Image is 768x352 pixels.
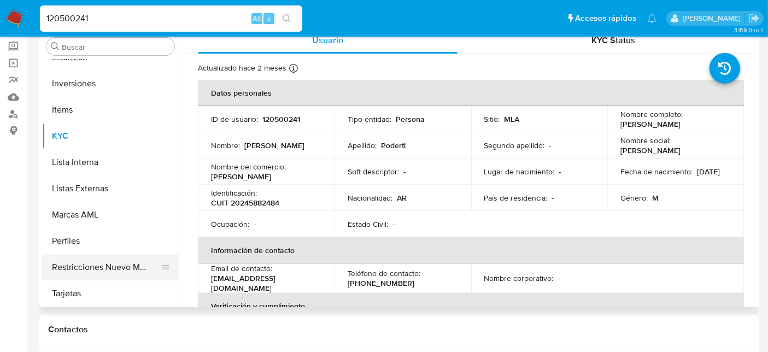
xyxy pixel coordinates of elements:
p: Estado Civil : [348,219,388,229]
p: Soft descriptor : [348,167,399,177]
p: - [552,193,554,203]
button: search-icon [275,11,298,26]
p: 120500241 [262,114,300,124]
p: Nombre del comercio : [211,162,286,172]
input: Buscar [62,42,170,52]
p: Sitio : [484,114,500,124]
p: Persona [396,114,425,124]
p: AR [397,193,407,203]
p: Nombre corporativo : [484,273,554,283]
p: Nacionalidad : [348,193,392,203]
p: - [559,167,561,177]
p: Género : [620,193,648,203]
p: [EMAIL_ADDRESS][DOMAIN_NAME] [211,273,317,293]
span: Accesos rápidos [575,13,636,24]
th: Información de contacto [198,237,744,263]
p: Actualizado hace 2 meses [198,63,286,73]
p: MLA [505,114,520,124]
p: [DATE] [697,167,720,177]
p: Nombre social : [620,136,671,145]
button: Restricciones Nuevo Mundo [42,254,170,280]
button: Inversiones [42,71,179,97]
th: Datos personales [198,80,744,106]
span: Usuario [312,34,343,46]
span: KYC Status [592,34,636,46]
span: 3.159.0-rc-1 [734,26,763,34]
p: - [392,219,395,229]
p: Ocupación : [211,219,249,229]
p: Nombre completo : [620,109,683,119]
p: [PERSON_NAME] [620,119,681,129]
p: [PERSON_NAME] [211,172,271,181]
p: Identificación : [211,188,257,198]
p: Fecha de nacimiento : [620,167,693,177]
p: belen.palamara@mercadolibre.com [683,13,744,24]
p: Apellido : [348,140,377,150]
p: ID de usuario : [211,114,258,124]
button: Items [42,97,179,123]
p: CUIT 20245882484 [211,198,279,208]
p: [PHONE_NUMBER] [348,278,414,288]
p: - [403,167,406,177]
p: Lugar de nacimiento : [484,167,555,177]
span: Alt [253,13,261,24]
p: Email de contacto : [211,263,272,273]
input: Buscar usuario o caso... [40,11,302,26]
th: Verificación y cumplimiento [198,293,744,319]
p: Nombre : [211,140,240,150]
a: Salir [748,13,760,24]
p: Poderti [381,140,406,150]
p: Tipo entidad : [348,114,391,124]
button: Tarjetas [42,280,179,307]
p: M [652,193,659,203]
h1: Contactos [48,324,751,335]
p: País de residencia : [484,193,548,203]
a: Notificaciones [647,14,656,23]
p: Teléfono de contacto : [348,268,420,278]
span: s [267,13,271,24]
p: [PERSON_NAME] [620,145,681,155]
button: Perfiles [42,228,179,254]
button: Lista Interna [42,149,179,175]
button: Buscar [51,42,60,51]
p: - [558,273,560,283]
button: Marcas AML [42,202,179,228]
p: - [549,140,552,150]
p: Segundo apellido : [484,140,545,150]
p: - [254,219,256,229]
button: KYC [42,123,179,149]
button: Listas Externas [42,175,179,202]
p: [PERSON_NAME] [244,140,304,150]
